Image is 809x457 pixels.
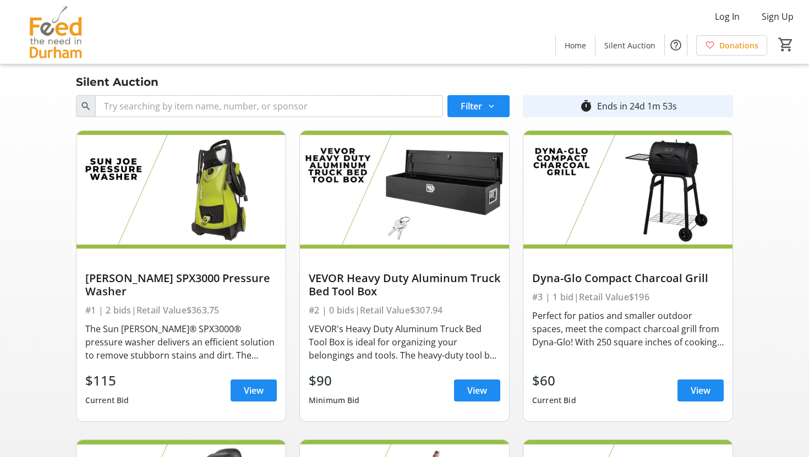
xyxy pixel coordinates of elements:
div: [PERSON_NAME] SPX3000 Pressure Washer [85,272,277,298]
span: Log In [715,10,740,23]
a: View [677,379,724,401]
span: Donations [719,40,758,51]
button: Help [665,34,687,56]
input: Try searching by item name, number, or sponsor [95,95,443,117]
span: Home [565,40,586,51]
button: Cart [776,35,796,54]
div: Current Bid [532,390,576,410]
span: View [467,384,487,397]
span: Sign Up [762,10,794,23]
button: Sign Up [753,8,802,25]
img: VEVOR Heavy Duty Aluminum Truck Bed Tool Box [300,131,509,249]
div: #2 | 0 bids | Retail Value $307.94 [309,302,500,318]
mat-icon: timer_outline [580,100,593,113]
a: View [454,379,500,401]
button: Log In [706,8,748,25]
span: Filter [461,100,482,113]
a: Home [556,35,595,56]
div: Current Bid [85,390,129,410]
span: Silent Auction [604,40,655,51]
div: Dyna-Glo Compact Charcoal Grill [532,272,724,285]
a: Silent Auction [595,35,664,56]
span: View [691,384,710,397]
img: Sun Joe SPX3000 Pressure Washer [76,131,286,249]
a: View [231,379,277,401]
button: Filter [447,95,510,117]
div: #3 | 1 bid | Retail Value $196 [532,289,724,305]
div: #1 | 2 bids | Retail Value $363.75 [85,302,277,318]
div: $115 [85,371,129,390]
span: View [244,384,264,397]
div: VEVOR's Heavy Duty Aluminum Truck Bed Tool Box is ideal for organizing your belongings and tools.... [309,322,500,362]
div: Ends in 24d 1m 53s [597,100,677,113]
img: Feed the Need in Durham's Logo [7,4,105,59]
div: $90 [309,371,360,390]
div: VEVOR Heavy Duty Aluminum Truck Bed Tool Box [309,272,500,298]
div: $60 [532,371,576,390]
div: Perfect for patios and smaller outdoor spaces, meet the compact charcoal grill from Dyna-Glo! Wit... [532,309,724,349]
div: Minimum Bid [309,390,360,410]
a: Donations [696,35,767,56]
div: The Sun [PERSON_NAME]® SPX3000® pressure washer delivers an efficient solution to remove stubborn... [85,322,277,362]
div: Silent Auction [69,73,165,91]
img: Dyna-Glo Compact Charcoal Grill [523,131,733,249]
